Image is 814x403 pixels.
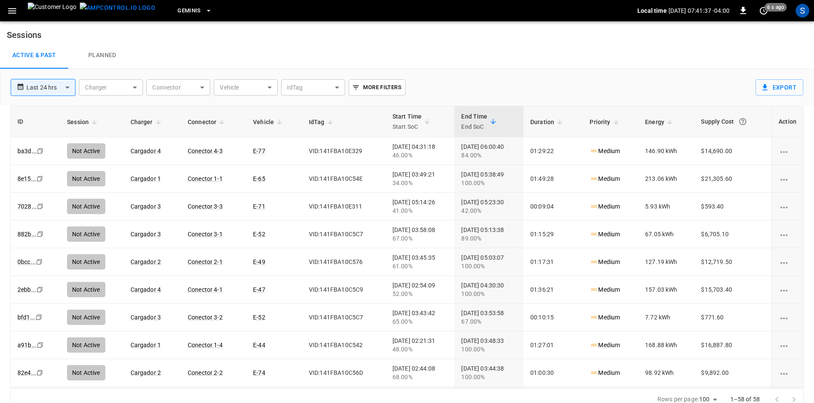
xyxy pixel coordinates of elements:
span: Connector [188,117,227,127]
a: E-71 [253,203,265,210]
a: 7028... [17,203,37,210]
a: E-44 [253,342,265,348]
div: Not Active [67,171,105,186]
p: Medium [590,147,620,156]
div: charging session options [779,230,797,238]
div: 68.00% [392,373,448,381]
div: [DATE] 05:38:49 [461,170,517,187]
div: profile-icon [796,4,809,17]
td: $6,705.10 [694,220,771,248]
td: $21,305.60 [694,165,771,193]
div: Supply Cost [701,114,765,129]
td: $16,887.80 [694,331,771,359]
a: Conector 3-3 [188,203,223,210]
div: copy [36,340,45,350]
a: E-52 [253,231,265,238]
button: More Filters [349,79,405,96]
a: Cargador 4 [131,148,161,154]
div: End Time [461,111,487,132]
div: copy [35,313,44,322]
div: Not Active [67,254,105,270]
button: Geminis [174,3,215,19]
p: Medium [590,313,620,322]
p: Medium [590,230,620,239]
a: Cargador 1 [131,175,161,182]
a: Conector 3-2 [188,314,223,321]
td: 127.19 kWh [638,248,694,276]
div: 65.00% [392,317,448,326]
a: E-52 [253,314,265,321]
td: 168.88 kWh [638,331,694,359]
a: Cargador 2 [131,258,161,265]
div: 34.00% [392,179,448,187]
a: Cargador 4 [131,286,161,293]
div: 42.00% [461,206,517,215]
td: VID:141FBA10C5C7 [302,220,386,248]
div: sessions table [10,106,804,388]
div: [DATE] 03:58:08 [392,226,448,243]
p: Medium [590,174,620,183]
a: Cargador 2 [131,369,161,376]
p: End SoC [461,122,487,132]
img: ampcontrol.io logo [80,3,155,13]
div: Not Active [67,337,105,353]
a: a91b... [17,342,37,348]
a: Cargador 3 [131,203,161,210]
div: 89.00% [461,234,517,243]
td: 01:17:31 [523,248,583,276]
button: The cost of your charging session based on your supply rates [735,114,750,129]
div: [DATE] 05:14:26 [392,198,448,215]
div: 46.00% [392,151,448,159]
div: charging session options [779,258,797,266]
div: [DATE] 05:13:38 [461,226,517,243]
td: $593.40 [694,193,771,220]
span: IdTag [309,117,336,127]
td: 00:10:15 [523,304,583,331]
div: [DATE] 05:23:30 [461,198,517,215]
div: 100.00% [461,262,517,270]
div: 41.00% [392,206,448,215]
a: Planned [68,42,137,69]
div: [DATE] 05:03:07 [461,253,517,270]
span: Vehicle [253,117,285,127]
p: Medium [590,341,620,350]
td: 213.06 kWh [638,165,694,193]
button: Export [756,79,803,96]
div: [DATE] 02:54:09 [392,281,448,298]
a: Conector 2-2 [188,369,223,376]
div: copy [36,202,45,211]
div: copy [36,174,44,183]
div: 100.00% [461,345,517,354]
p: Medium [590,368,620,377]
td: 146.90 kWh [638,137,694,165]
div: charging session options [779,147,797,155]
button: set refresh interval [757,4,770,17]
div: copy [36,229,45,239]
div: [DATE] 03:49:21 [392,170,448,187]
td: $771.60 [694,304,771,331]
a: 0bcc... [17,258,36,265]
div: [DATE] 03:44:38 [461,364,517,381]
p: [DATE] 07:41:37 -04:00 [669,6,730,15]
td: 01:27:01 [523,331,583,359]
div: [DATE] 03:48:33 [461,336,517,354]
span: Session [67,117,100,127]
td: VID:141FBA10C5C9 [302,276,386,304]
div: Not Active [67,143,105,159]
span: End TimeEnd SoC [461,111,498,132]
a: Cargador 1 [131,342,161,348]
a: E-47 [253,286,265,293]
a: E-49 [253,258,265,265]
th: Action [771,106,803,137]
td: 01:29:22 [523,137,583,165]
div: Not Active [67,226,105,242]
div: 100.00% [461,373,517,381]
div: 52.00% [392,290,448,298]
div: charging session options [779,368,797,377]
div: [DATE] 03:45:35 [392,253,448,270]
div: 48.00% [392,345,448,354]
td: 67.05 kWh [638,220,694,248]
td: VID:141FBA10C5C7 [302,304,386,331]
span: Geminis [177,6,201,16]
p: Local time [637,6,667,15]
